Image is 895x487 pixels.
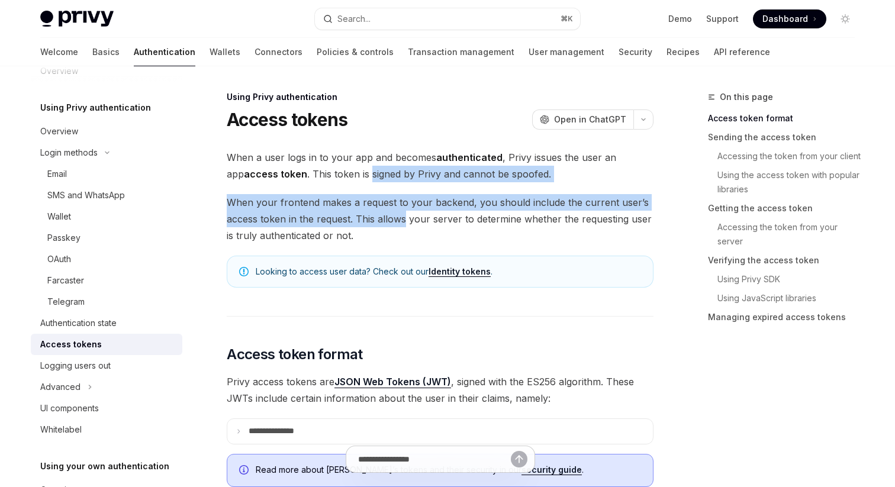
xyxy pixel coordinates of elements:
[31,142,182,163] button: Toggle Login methods section
[40,101,151,115] h5: Using Privy authentication
[40,316,117,330] div: Authentication state
[836,9,855,28] button: Toggle dark mode
[227,373,653,407] span: Privy access tokens are , signed with the ES256 algorithm. These JWTs include certain information...
[31,249,182,270] a: OAuth
[227,194,653,244] span: When your frontend makes a request to your backend, you should include the current user’s access ...
[31,270,182,291] a: Farcaster
[436,151,503,163] strong: authenticated
[40,459,169,473] h5: Using your own authentication
[668,13,692,25] a: Demo
[753,9,826,28] a: Dashboard
[40,11,114,27] img: light logo
[31,312,182,334] a: Authentication state
[47,231,81,245] div: Passkey
[92,38,120,66] a: Basics
[532,109,633,130] button: Open in ChatGPT
[31,185,182,206] a: SMS and WhatsApp
[708,251,864,270] a: Verifying the access token
[244,168,307,180] strong: access token
[315,8,580,30] button: Open search
[554,114,626,125] span: Open in ChatGPT
[40,380,81,394] div: Advanced
[708,109,864,128] a: Access token format
[708,128,864,147] a: Sending the access token
[256,266,641,278] span: Looking to access user data? Check out our .
[619,38,652,66] a: Security
[31,376,182,398] button: Toggle Advanced section
[47,167,67,181] div: Email
[31,334,182,355] a: Access tokens
[47,188,125,202] div: SMS and WhatsApp
[529,38,604,66] a: User management
[31,291,182,312] a: Telegram
[40,146,98,160] div: Login methods
[714,38,770,66] a: API reference
[31,121,182,142] a: Overview
[337,12,371,26] div: Search...
[31,227,182,249] a: Passkey
[334,376,451,388] a: JSON Web Tokens (JWT)
[31,355,182,376] a: Logging users out
[511,451,527,467] button: Send message
[227,109,347,130] h1: Access tokens
[31,206,182,227] a: Wallet
[40,423,82,437] div: Whitelabel
[708,289,864,308] a: Using JavaScript libraries
[239,267,249,276] svg: Note
[40,359,111,373] div: Logging users out
[708,166,864,199] a: Using the access token with popular libraries
[762,13,808,25] span: Dashboard
[708,147,864,166] a: Accessing the token from your client
[227,345,363,364] span: Access token format
[47,252,71,266] div: OAuth
[31,163,182,185] a: Email
[227,91,653,103] div: Using Privy authentication
[708,218,864,251] a: Accessing the token from your server
[210,38,240,66] a: Wallets
[40,337,102,351] div: Access tokens
[47,209,71,224] div: Wallet
[708,199,864,218] a: Getting the access token
[358,446,511,472] input: Ask a question...
[720,90,773,104] span: On this page
[408,38,514,66] a: Transaction management
[40,38,78,66] a: Welcome
[40,401,99,415] div: UI components
[47,273,84,288] div: Farcaster
[255,38,302,66] a: Connectors
[706,13,739,25] a: Support
[134,38,195,66] a: Authentication
[317,38,394,66] a: Policies & controls
[40,124,78,138] div: Overview
[227,149,653,182] span: When a user logs in to your app and becomes , Privy issues the user an app . This token is signed...
[708,270,864,289] a: Using Privy SDK
[708,308,864,327] a: Managing expired access tokens
[561,14,573,24] span: ⌘ K
[31,398,182,419] a: UI components
[47,295,85,309] div: Telegram
[31,419,182,440] a: Whitelabel
[667,38,700,66] a: Recipes
[429,266,491,277] a: Identity tokens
